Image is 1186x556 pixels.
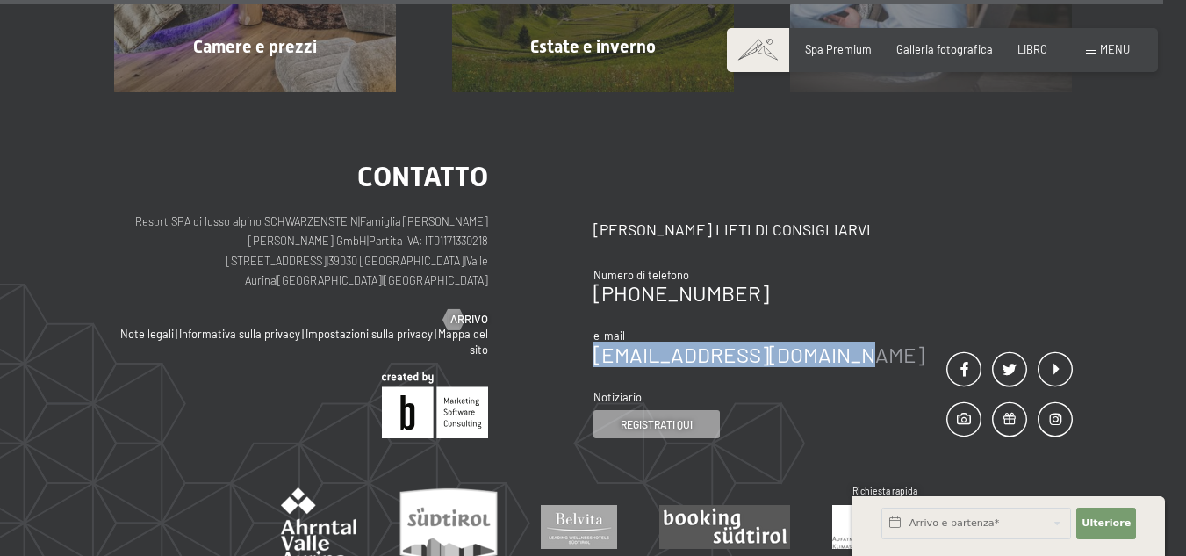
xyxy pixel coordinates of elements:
[593,390,642,404] font: Notiziario
[384,273,488,287] font: [GEOGRAPHIC_DATA]
[382,372,488,438] img: Brandnamic GmbH | Soluzioni leader per l'ospitalità
[593,220,871,239] font: [PERSON_NAME] lieti di consigliarvi
[358,214,360,228] font: |
[179,327,300,341] a: Informativa sulla privacy
[530,36,656,57] font: Estate e inverno
[302,327,304,341] font: |
[443,312,488,328] a: Arrivo
[1017,42,1047,56] a: LIBRO
[357,160,488,193] font: contatto
[593,280,769,306] a: [PHONE_NUMBER]
[360,214,488,228] font: Famiglia [PERSON_NAME]
[176,327,177,341] font: |
[593,342,924,367] a: [EMAIL_ADDRESS][DOMAIN_NAME]
[226,254,327,268] font: [STREET_ADDRESS]
[1076,508,1136,539] button: Ulteriore
[852,486,917,496] font: Richiesta rapida
[369,234,488,248] font: Partita IVA: IT01171330218
[193,36,317,57] font: Camere e prezzi
[464,254,466,268] font: |
[120,327,174,341] a: Note legali
[450,312,488,326] font: Arrivo
[328,254,464,268] font: 39030 [GEOGRAPHIC_DATA]
[277,273,382,287] font: [GEOGRAPHIC_DATA]
[1082,517,1131,529] font: Ulteriore
[248,234,367,248] font: [PERSON_NAME] GmbH
[135,214,358,228] font: Resort SPA di lusso alpino SCHWARZENSTEIN
[805,42,872,56] a: Spa Premium
[305,327,433,341] a: Impostazioni sulla privacy
[367,234,369,248] font: |
[382,273,384,287] font: |
[593,268,689,282] font: Numero di telefono
[1100,42,1130,56] font: menu
[896,42,993,56] a: Galleria fotografica
[593,329,625,343] font: e-mail
[276,273,277,287] font: |
[327,254,328,268] font: |
[621,418,693,430] font: Registrati qui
